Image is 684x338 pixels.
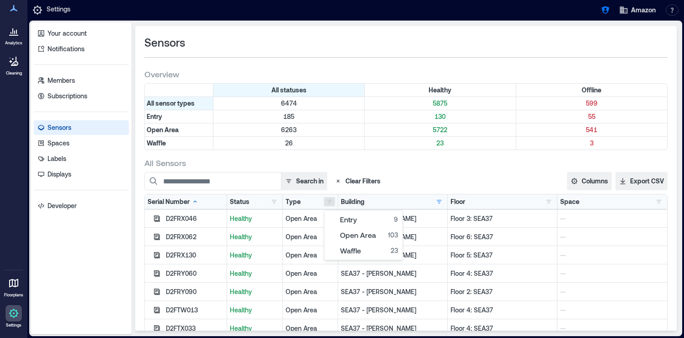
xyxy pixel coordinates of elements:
[34,151,129,166] a: Labels
[366,99,514,108] p: 5875
[144,35,185,50] span: Sensors
[286,269,335,278] div: Open Area
[230,197,249,206] div: Status
[560,269,664,278] p: --
[145,110,213,123] div: Filter by Type: Entry
[451,269,554,278] p: Floor 4: SEA37
[1,272,26,300] a: Floorplans
[518,112,665,121] p: 55
[331,172,384,190] button: Clear Filters
[34,136,129,150] a: Spaces
[516,84,667,97] div: Filter by Status: Offline
[166,214,224,223] div: D2FRX046
[286,197,301,206] div: Type
[451,251,554,260] p: Floor 5: SEA37
[281,172,327,190] button: Search in
[6,70,22,76] p: Cleaning
[616,3,658,17] button: Amazon
[144,69,179,80] span: Overview
[516,123,667,136] div: Filter by Type: Open Area & Status: Offline
[5,40,22,46] p: Analytics
[560,306,664,315] p: --
[567,172,612,190] button: Columns
[518,125,665,134] p: 541
[286,324,335,333] div: Open Area
[516,110,667,123] div: Filter by Type: Entry & Status: Offline
[2,20,25,48] a: Analytics
[48,201,77,210] p: Developer
[366,139,514,148] p: 23
[366,112,514,121] p: 130
[451,287,554,296] p: Floor 2: SEA37
[230,324,280,333] p: Healthy
[215,139,362,148] p: 26
[615,172,668,190] button: Export CSV
[366,125,514,134] p: 5722
[341,324,445,333] p: SEA37 - [PERSON_NAME]
[286,232,335,241] div: Open Area
[166,251,224,260] div: D2FRX130
[560,324,664,333] p: --
[34,73,129,88] a: Members
[145,123,213,136] div: Filter by Type: Open Area
[48,170,71,179] p: Displays
[48,44,85,54] p: Notifications
[34,167,129,182] a: Displays
[451,197,465,206] div: Floor
[560,232,664,241] p: --
[451,232,554,241] p: Floor 6: SEA37
[4,292,23,298] p: Floorplans
[34,89,129,103] a: Subscriptions
[341,287,445,296] p: SEA37 - [PERSON_NAME]
[286,287,335,296] div: Open Area
[215,125,362,134] p: 6263
[365,137,516,150] div: Filter by Type: Waffle & Status: Healthy
[213,84,365,97] div: All statuses
[230,269,280,278] p: Healthy
[34,199,129,213] a: Developer
[48,29,87,38] p: Your account
[48,91,87,101] p: Subscriptions
[230,287,280,296] p: Healthy
[631,5,656,15] span: Amazon
[215,99,362,108] p: 6474
[341,197,365,206] div: Building
[365,84,516,97] div: Filter by Status: Healthy
[48,76,75,85] p: Members
[341,306,445,315] p: SEA37 - [PERSON_NAME]
[6,322,21,328] p: Settings
[230,306,280,315] p: Healthy
[230,214,280,223] p: Healthy
[560,214,664,223] p: --
[215,112,362,121] p: 185
[451,324,554,333] p: Floor 4: SEA37
[2,50,25,79] a: Cleaning
[560,287,664,296] p: --
[286,214,335,223] div: Open Area
[166,269,224,278] div: D2FRY060
[560,197,579,206] div: Space
[145,137,213,150] div: Filter by Type: Waffle
[166,287,224,296] div: D2FRY090
[47,5,70,16] p: Settings
[230,251,280,260] p: Healthy
[48,154,66,163] p: Labels
[144,157,186,168] span: All Sensors
[451,214,554,223] p: Floor 3: SEA37
[48,139,69,148] p: Spaces
[230,232,280,241] p: Healthy
[365,110,516,123] div: Filter by Type: Entry & Status: Healthy
[286,251,335,260] div: Open Area
[518,99,665,108] p: 599
[34,120,129,135] a: Sensors
[451,306,554,315] p: Floor 4: SEA37
[148,197,199,206] div: Serial Number
[560,251,664,260] p: --
[518,139,665,148] p: 3
[145,97,213,110] div: All sensor types
[34,42,129,56] a: Notifications
[34,26,129,41] a: Your account
[166,324,224,333] div: D2FTX033
[166,232,224,241] div: D2FRX062
[341,269,445,278] p: SEA37 - [PERSON_NAME]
